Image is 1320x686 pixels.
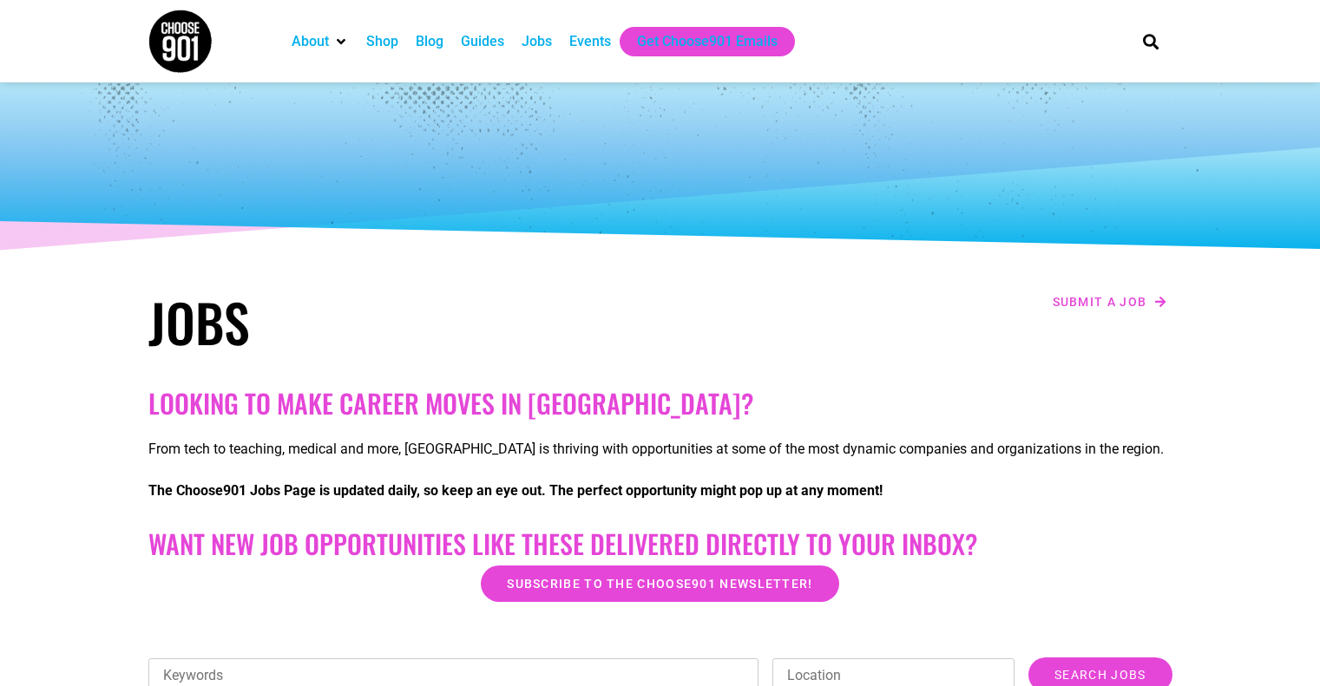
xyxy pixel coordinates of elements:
[283,27,1113,56] nav: Main nav
[366,31,398,52] a: Shop
[148,482,883,499] strong: The Choose901 Jobs Page is updated daily, so keep an eye out. The perfect opportunity might pop u...
[1047,291,1172,313] a: Submit a job
[283,27,358,56] div: About
[637,31,778,52] a: Get Choose901 Emails
[481,565,838,602] a: Subscribe to the Choose901 newsletter!
[292,31,329,52] a: About
[148,388,1172,419] h2: Looking to make career moves in [GEOGRAPHIC_DATA]?
[1136,27,1165,56] div: Search
[1053,296,1147,308] span: Submit a job
[148,528,1172,559] h2: Want New Job Opportunities like these Delivered Directly to your Inbox?
[416,31,443,52] a: Blog
[507,578,812,590] span: Subscribe to the Choose901 newsletter!
[522,31,552,52] a: Jobs
[461,31,504,52] a: Guides
[148,439,1172,460] p: From tech to teaching, medical and more, [GEOGRAPHIC_DATA] is thriving with opportunities at some...
[569,31,611,52] a: Events
[148,291,652,353] h1: Jobs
